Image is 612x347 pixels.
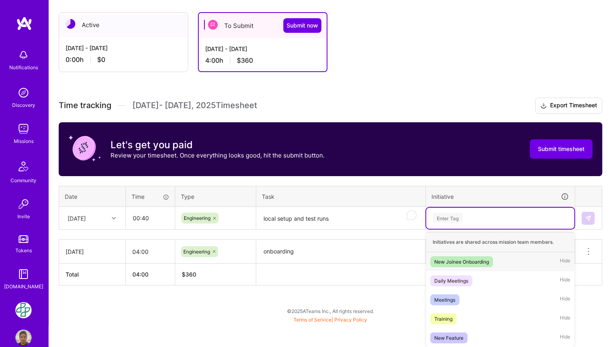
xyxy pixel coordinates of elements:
[49,301,612,321] div: © 2025 ATeams Inc., All rights reserved.
[256,186,426,207] th: Task
[426,232,574,252] div: Initiatives are shared across mission team members.
[175,186,256,207] th: Type
[15,330,32,346] img: User Avatar
[59,186,126,207] th: Date
[4,282,43,291] div: [DOMAIN_NAME]
[132,192,169,201] div: Time
[66,19,75,29] img: Active
[59,100,111,111] span: Time tracking
[433,212,463,224] div: Enter Tag
[126,264,175,285] th: 04:00
[15,47,32,63] img: bell
[15,266,32,282] img: guide book
[19,235,28,243] img: tokens
[237,56,253,65] span: $360
[283,18,321,33] button: Submit now
[560,332,570,343] span: Hide
[431,192,569,201] div: Initiative
[15,85,32,101] img: discovery
[199,13,327,38] div: To Submit
[184,215,210,221] span: Engineering
[293,317,331,323] a: Terms of Service
[183,249,210,255] span: Engineering
[540,102,547,110] i: icon Download
[287,21,318,30] span: Submit now
[112,216,116,220] i: icon Chevron
[66,55,181,64] div: 0:00 h
[257,241,425,263] textarea: onboarding
[9,63,38,72] div: Notifications
[205,56,320,65] div: 4:00 h
[97,55,105,64] span: $0
[126,207,174,229] input: HH:MM
[16,16,32,31] img: logo
[560,294,570,305] span: Hide
[13,330,34,346] a: User Avatar
[14,157,33,176] img: Community
[15,196,32,212] img: Invite
[434,258,489,266] div: New Joinee Onboarding
[17,212,30,221] div: Invite
[182,271,196,278] span: $ 360
[59,13,188,37] div: Active
[11,176,36,185] div: Community
[530,139,593,159] button: Submit timesheet
[560,275,570,286] span: Hide
[434,296,455,304] div: Meetings
[208,20,218,30] img: To Submit
[68,132,101,164] img: coin
[15,121,32,137] img: teamwork
[14,137,34,145] div: Missions
[13,302,34,318] a: Counter Health: Team for Counter Health
[560,256,570,267] span: Hide
[66,44,181,52] div: [DATE] - [DATE]
[205,45,320,53] div: [DATE] - [DATE]
[535,98,602,114] button: Export Timesheet
[66,247,119,256] div: [DATE]
[15,246,32,255] div: Tokens
[68,214,86,222] div: [DATE]
[110,139,325,151] h3: Let's get you paid
[434,277,468,285] div: Daily Meetings
[15,302,32,318] img: Counter Health: Team for Counter Health
[257,208,425,229] textarea: To enrich screen reader interactions, please activate Accessibility in Grammarly extension settings
[59,264,126,285] th: Total
[538,145,584,153] span: Submit timesheet
[12,101,35,109] div: Discovery
[126,241,175,262] input: HH:MM
[585,215,591,221] img: Submit
[334,317,367,323] a: Privacy Policy
[132,100,257,111] span: [DATE] - [DATE] , 2025 Timesheet
[110,151,325,160] p: Review your timesheet. Once everything looks good, hit the submit button.
[434,315,453,323] div: Training
[560,313,570,324] span: Hide
[293,317,367,323] span: |
[434,334,463,342] div: New Feature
